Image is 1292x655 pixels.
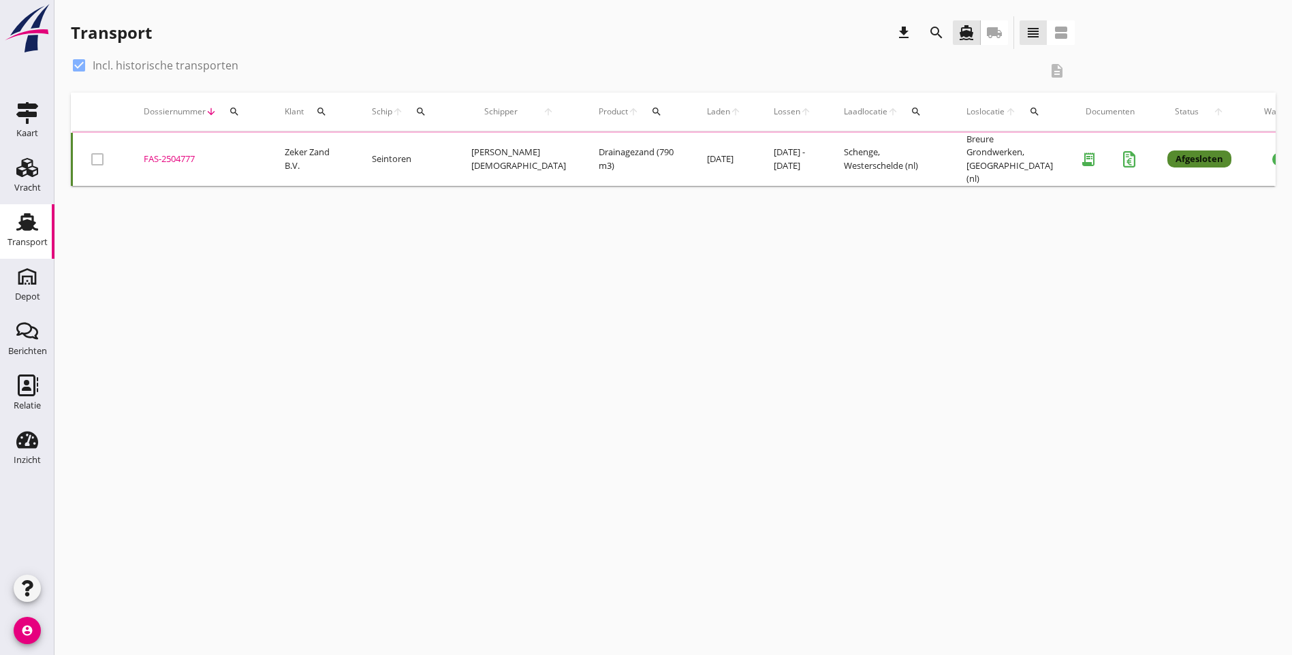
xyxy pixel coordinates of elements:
[1086,106,1135,118] div: Documenten
[599,106,628,118] span: Product
[911,106,921,117] i: search
[800,106,811,117] i: arrow_upward
[71,22,152,44] div: Transport
[928,25,945,41] i: search
[8,347,47,355] div: Berichten
[896,25,912,41] i: download
[582,133,691,186] td: Drainagezand (790 m3)
[93,59,238,72] label: Incl. historische transporten
[844,106,887,118] span: Laadlocatie
[14,617,41,644] i: account_circle
[316,106,327,117] i: search
[415,106,426,117] i: search
[372,106,392,118] span: Schip
[958,25,975,41] i: directions_boat
[828,133,950,186] td: Schenge, Westerschelde (nl)
[14,401,41,410] div: Relatie
[966,106,1005,118] span: Loslocatie
[691,133,757,186] td: [DATE]
[268,133,356,186] td: Zeker Zand B.V.
[757,133,828,186] td: [DATE] - [DATE]
[707,106,730,118] span: Laden
[7,238,48,246] div: Transport
[628,106,639,117] i: arrow_upward
[1271,151,1287,167] i: error
[471,106,530,118] span: Schipper
[950,133,1069,186] td: Breure Grondwerken, [GEOGRAPHIC_DATA] (nl)
[1053,25,1069,41] i: view_agenda
[455,133,582,186] td: [PERSON_NAME][DEMOGRAPHIC_DATA]
[206,106,217,117] i: arrow_downward
[774,106,800,118] span: Lossen
[1025,25,1041,41] i: view_headline
[285,95,339,128] div: Klant
[730,106,741,117] i: arrow_upward
[14,183,41,192] div: Vracht
[3,3,52,54] img: logo-small.a267ee39.svg
[1167,150,1231,168] div: Afgesloten
[144,153,252,166] div: FAS-2504777
[1075,146,1102,173] i: receipt_long
[144,106,206,118] span: Dossiernummer
[14,456,41,464] div: Inzicht
[1005,106,1017,117] i: arrow_upward
[1029,106,1040,117] i: search
[16,129,38,138] div: Kaart
[651,106,662,117] i: search
[15,292,40,301] div: Depot
[229,106,240,117] i: search
[986,25,1003,41] i: local_shipping
[1206,106,1232,117] i: arrow_upward
[530,106,566,117] i: arrow_upward
[887,106,898,117] i: arrow_upward
[1167,106,1206,118] span: Status
[356,133,455,186] td: Seintoren
[392,106,403,117] i: arrow_upward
